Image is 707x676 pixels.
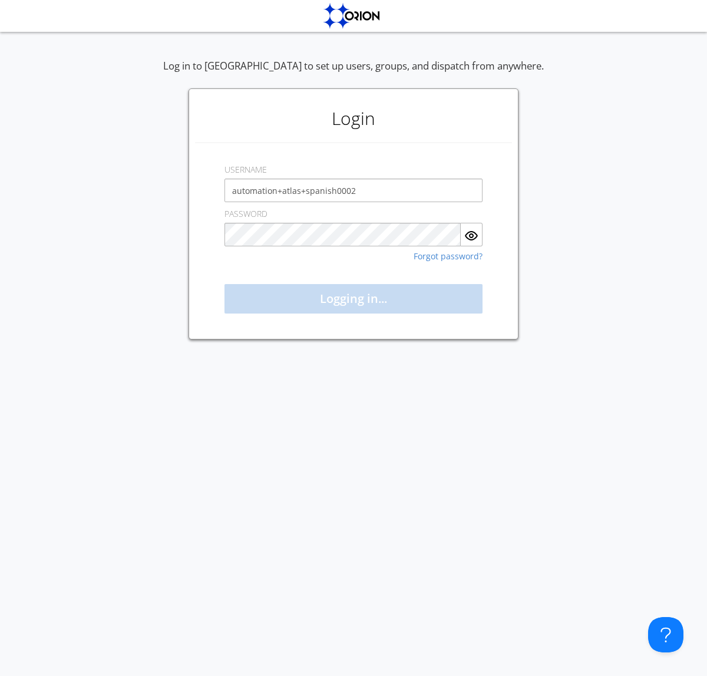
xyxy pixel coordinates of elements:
a: Forgot password? [414,252,483,260]
h1: Login [195,95,512,142]
img: eye.svg [464,229,478,243]
button: Show Password [461,223,483,246]
div: Log in to [GEOGRAPHIC_DATA] to set up users, groups, and dispatch from anywhere. [163,59,544,88]
iframe: Toggle Customer Support [648,617,683,652]
label: PASSWORD [224,208,267,220]
button: Logging in... [224,284,483,314]
input: Password [224,223,461,246]
label: USERNAME [224,164,267,176]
